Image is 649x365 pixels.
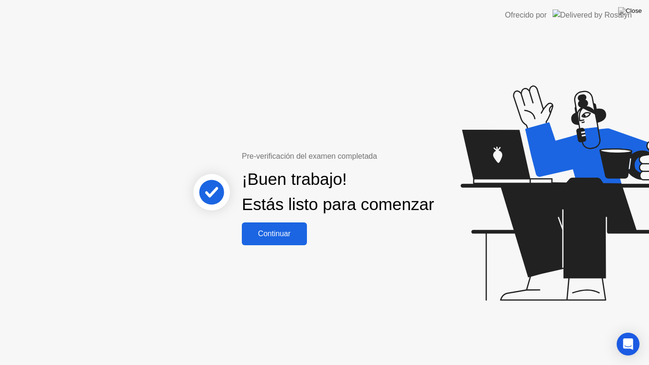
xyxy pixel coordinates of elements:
[245,230,304,238] div: Continuar
[242,167,434,217] div: ¡Buen trabajo! Estás listo para comenzar
[505,10,547,21] div: Ofrecido por
[242,151,438,162] div: Pre-verificación del examen completada
[553,10,632,20] img: Delivered by Rosalyn
[617,333,639,355] div: Open Intercom Messenger
[242,222,307,245] button: Continuar
[618,7,642,15] img: Close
